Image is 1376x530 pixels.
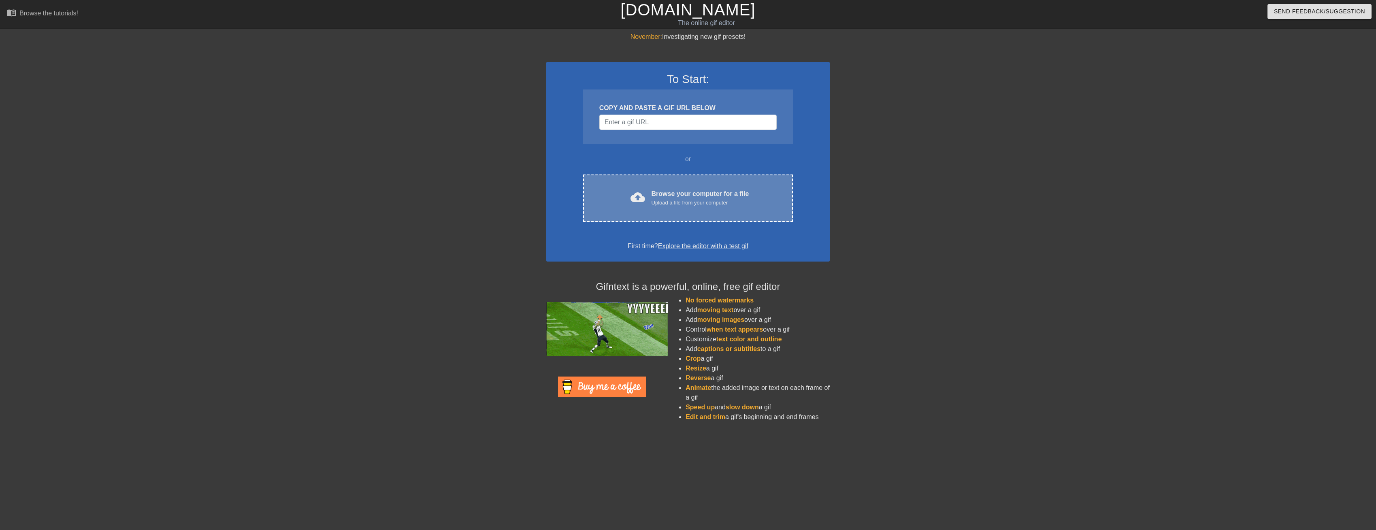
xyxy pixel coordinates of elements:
[620,1,755,19] a: [DOMAIN_NAME]
[652,199,749,207] div: Upload a file from your computer
[630,33,662,40] span: November:
[1274,6,1365,17] span: Send Feedback/Suggestion
[697,316,744,323] span: moving images
[546,302,668,356] img: football_small.gif
[19,10,78,17] div: Browse the tutorials!
[546,281,830,293] h4: Gifntext is a powerful, online, free gif editor
[546,32,830,42] div: Investigating new gif presets!
[686,354,830,364] li: a gif
[726,404,759,411] span: slow down
[707,326,763,333] span: when text appears
[686,375,711,381] span: Reverse
[658,243,748,249] a: Explore the editor with a test gif
[686,334,830,344] li: Customize
[686,364,830,373] li: a gif
[558,377,646,397] img: Buy Me A Coffee
[716,336,782,343] span: text color and outline
[686,305,830,315] li: Add over a gif
[686,297,754,304] span: No forced watermarks
[686,402,830,412] li: and a gif
[1267,4,1372,19] button: Send Feedback/Suggestion
[6,8,16,17] span: menu_book
[686,384,711,391] span: Animate
[686,325,830,334] li: Control over a gif
[686,315,830,325] li: Add over a gif
[697,307,734,313] span: moving text
[557,241,819,251] div: First time?
[686,404,715,411] span: Speed up
[686,344,830,354] li: Add to a gif
[599,103,777,113] div: COPY AND PASTE A GIF URL BELOW
[463,18,950,28] div: The online gif editor
[599,115,777,130] input: Username
[686,383,830,402] li: the added image or text on each frame of a gif
[686,355,701,362] span: Crop
[630,190,645,204] span: cloud_upload
[567,154,809,164] div: or
[652,189,749,207] div: Browse your computer for a file
[697,345,760,352] span: captions or subtitles
[686,413,725,420] span: Edit and trim
[686,373,830,383] li: a gif
[6,8,78,20] a: Browse the tutorials!
[557,72,819,86] h3: To Start:
[686,365,706,372] span: Resize
[686,412,830,422] li: a gif's beginning and end frames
